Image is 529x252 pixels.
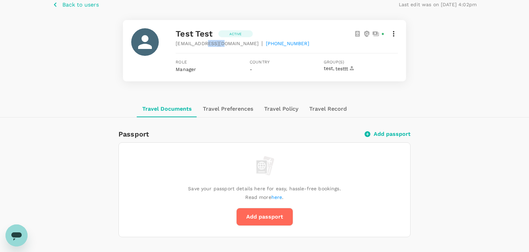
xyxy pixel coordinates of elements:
p: Back to users [62,1,99,9]
button: Travel Record [304,101,352,117]
span: Country [250,59,324,66]
span: [EMAIL_ADDRESS][DOMAIN_NAME] [176,40,259,47]
p: Save your passport details here for easy, hassle-free bookings. [188,185,341,192]
span: Manager [176,67,196,72]
span: | [261,39,263,48]
img: empty passport [252,154,277,178]
span: Group(s) [324,59,398,66]
button: Add passport [236,208,293,226]
button: Travel Documents [137,101,197,117]
span: Role [176,59,250,66]
span: - [250,67,252,72]
a: here [271,194,282,200]
button: Add passport [365,131,411,138]
span: test test [176,29,212,39]
p: Last edit was on [DATE] 4:02pm [399,1,477,8]
button: Travel Policy [259,101,304,117]
button: testtt [335,66,355,72]
button: test, [324,66,334,72]
h6: Passport [118,129,149,140]
button: Travel Preferences [197,101,259,117]
p: Read more . [245,194,283,201]
span: [PHONE_NUMBER] [266,40,309,47]
iframe: Button to launch messaging window [6,224,28,246]
button: Back to users [52,0,99,9]
p: Active [229,31,242,37]
span: test , [324,66,334,71]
